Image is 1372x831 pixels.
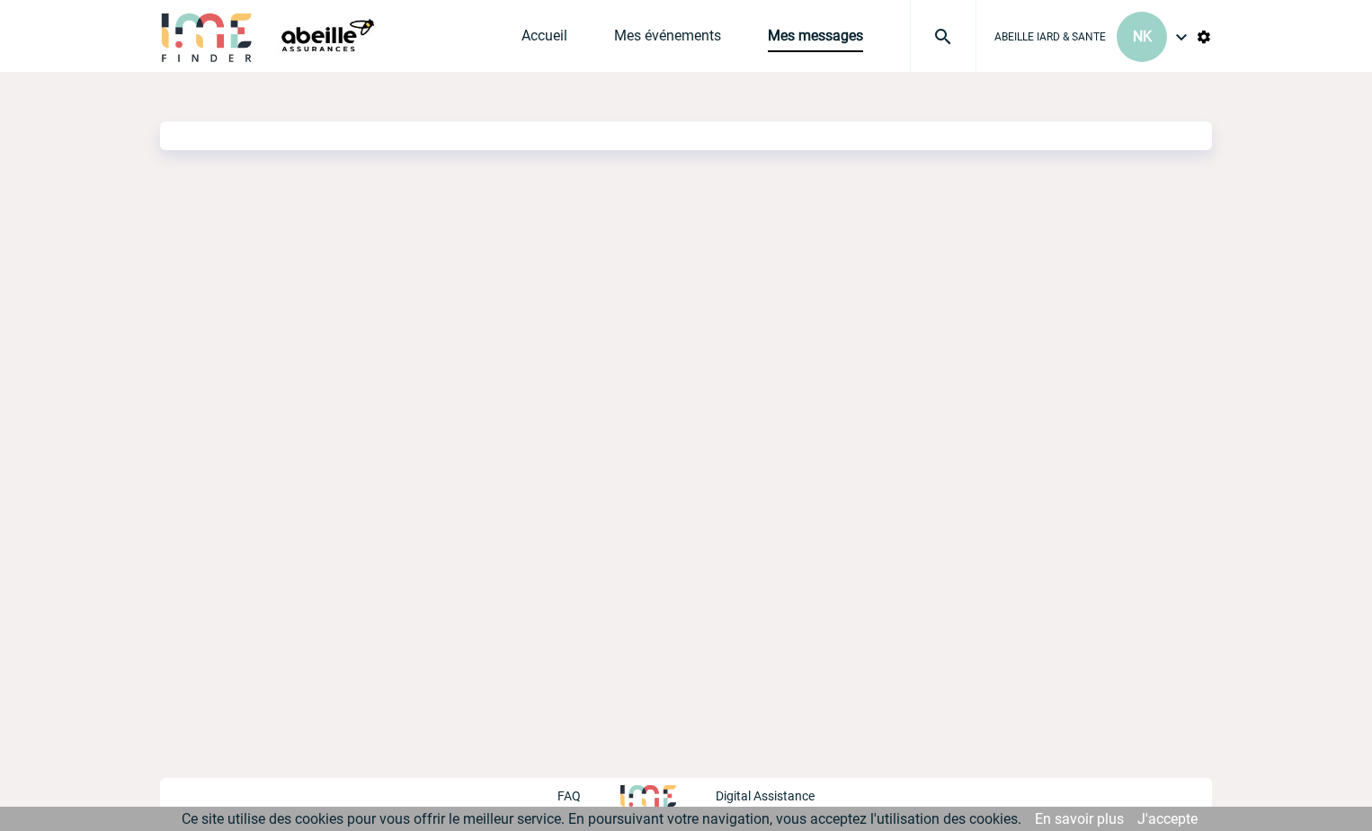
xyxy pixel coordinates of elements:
span: ABEILLE IARD & SANTE [994,31,1106,43]
a: Accueil [521,27,567,52]
a: Mes messages [768,27,863,52]
span: Ce site utilise des cookies pour vous offrir le meilleur service. En poursuivant votre navigation... [182,810,1021,827]
a: FAQ [557,786,620,803]
a: Mes événements [614,27,721,52]
a: J'accepte [1137,810,1198,827]
p: FAQ [557,789,581,803]
span: NK [1133,28,1152,45]
p: Digital Assistance [716,789,815,803]
img: http://www.idealmeetingsevents.fr/ [620,785,676,807]
img: IME-Finder [160,11,254,62]
a: En savoir plus [1035,810,1124,827]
